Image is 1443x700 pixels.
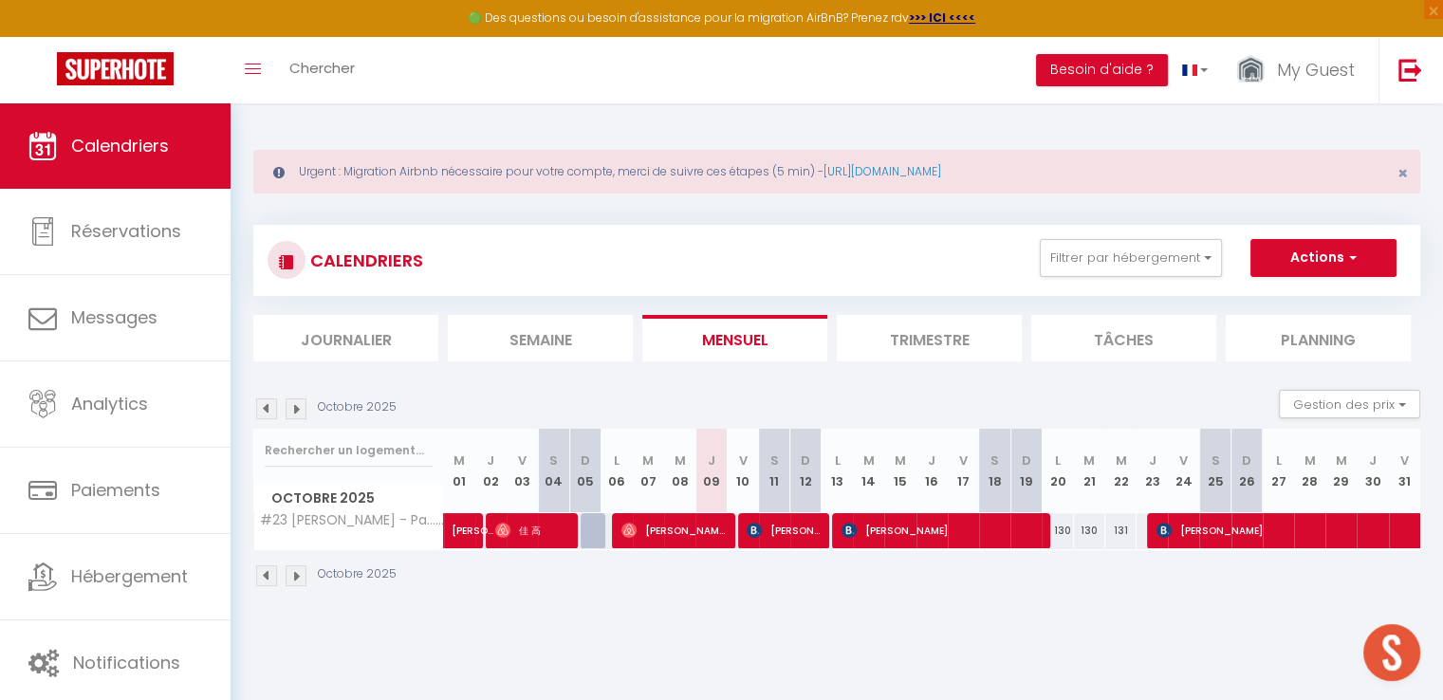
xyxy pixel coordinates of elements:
[747,512,820,548] span: [PERSON_NAME]
[823,163,941,179] a: [URL][DOMAIN_NAME]
[1199,429,1230,513] th: 25
[1231,429,1263,513] th: 26
[837,315,1022,361] li: Trimestre
[979,429,1010,513] th: 18
[1055,451,1061,470] abbr: L
[675,451,686,470] abbr: M
[71,305,157,329] span: Messages
[1179,451,1188,470] abbr: V
[842,512,1040,548] span: [PERSON_NAME]
[633,429,664,513] th: 07
[265,433,433,468] input: Rechercher un logement...
[759,429,790,513] th: 11
[1398,58,1422,82] img: logout
[664,429,695,513] th: 08
[254,485,443,512] span: Octobre 2025
[487,451,494,470] abbr: J
[1168,429,1199,513] th: 24
[1083,451,1095,470] abbr: M
[916,429,948,513] th: 16
[601,429,633,513] th: 06
[1389,429,1420,513] th: 31
[928,451,935,470] abbr: J
[1397,161,1408,185] span: ×
[495,512,568,548] span: 佳 高
[621,512,726,548] span: [PERSON_NAME]
[801,451,810,470] abbr: D
[614,451,620,470] abbr: L
[538,429,569,513] th: 04
[1042,513,1073,548] div: 130
[1010,429,1042,513] th: 19
[444,429,475,513] th: 01
[1036,54,1168,86] button: Besoin d'aide ?
[695,429,727,513] th: 09
[1236,54,1265,87] img: ...
[1042,429,1073,513] th: 20
[1242,451,1251,470] abbr: D
[1022,451,1031,470] abbr: D
[738,451,747,470] abbr: V
[835,451,841,470] abbr: L
[57,52,174,85] img: Super Booking
[948,429,979,513] th: 17
[1275,451,1281,470] abbr: L
[452,503,495,539] span: [PERSON_NAME]
[1105,429,1137,513] th: 22
[73,651,180,674] span: Notifications
[444,513,475,549] a: [PERSON_NAME]
[1137,429,1168,513] th: 23
[318,565,397,583] p: Octobre 2025
[1400,451,1409,470] abbr: V
[549,451,558,470] abbr: S
[1325,429,1357,513] th: 29
[909,9,975,26] a: >>> ICI <<<<
[1031,315,1216,361] li: Tâches
[71,478,160,502] span: Paiements
[569,429,601,513] th: 05
[1263,429,1294,513] th: 27
[518,451,527,470] abbr: V
[475,429,507,513] th: 02
[71,134,169,157] span: Calendriers
[1294,429,1325,513] th: 28
[1304,451,1316,470] abbr: M
[1115,451,1126,470] abbr: M
[581,451,590,470] abbr: D
[1250,239,1397,277] button: Actions
[822,429,853,513] th: 13
[1397,165,1408,182] button: Close
[257,513,447,527] span: #23 [PERSON_NAME] - Pa... · [PERSON_NAME]- Vue Panoramique Mer
[253,150,1420,193] div: Urgent : Migration Airbnb nécessaire pour votre compte, merci de suivre ces étapes (5 min) -
[453,451,465,470] abbr: M
[959,451,968,470] abbr: V
[1149,451,1156,470] abbr: J
[884,429,916,513] th: 15
[1357,429,1388,513] th: 30
[642,315,827,361] li: Mensuel
[642,451,654,470] abbr: M
[727,429,758,513] th: 10
[1074,513,1105,548] div: 130
[895,451,906,470] abbr: M
[863,451,875,470] abbr: M
[71,219,181,243] span: Réservations
[1363,624,1420,681] div: Ouvrir le chat
[318,398,397,416] p: Octobre 2025
[1369,451,1377,470] abbr: J
[1040,239,1222,277] button: Filtrer par hébergement
[71,564,188,588] span: Hébergement
[1074,429,1105,513] th: 21
[1277,58,1355,82] span: My Guest
[708,451,715,470] abbr: J
[1222,37,1378,103] a: ... My Guest
[1211,451,1219,470] abbr: S
[275,37,369,103] a: Chercher
[1226,315,1411,361] li: Planning
[770,451,779,470] abbr: S
[1279,390,1420,418] button: Gestion des prix
[305,239,423,282] h3: CALENDRIERS
[448,315,633,361] li: Semaine
[1336,451,1347,470] abbr: M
